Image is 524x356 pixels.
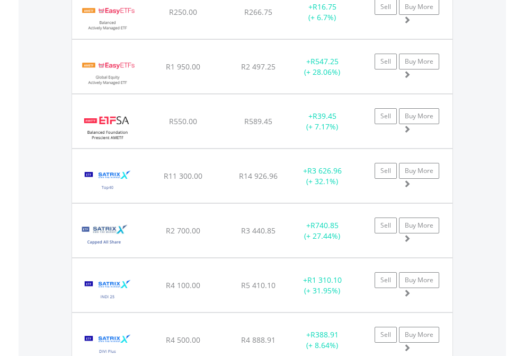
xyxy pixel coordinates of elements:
span: R4 888.91 [241,335,276,345]
a: Buy More [399,54,439,70]
span: R3 626.96 [307,166,342,176]
div: + (+ 27.44%) [289,220,356,241]
span: R250.00 [169,7,197,17]
span: R14 926.96 [239,171,278,181]
span: R266.75 [244,7,272,17]
span: R589.45 [244,116,272,126]
span: R1 310.10 [307,275,342,285]
img: TFSA.STXCAP.png [77,217,131,255]
div: + (+ 7.17%) [289,111,356,132]
span: R547.25 [310,56,339,66]
span: R4 100.00 [166,280,200,290]
span: R1 950.00 [166,62,200,72]
a: Buy More [399,163,439,179]
span: R3 440.85 [241,225,276,236]
span: R11 300.00 [164,171,202,181]
span: R16.75 [313,2,336,12]
img: TFSA.STXIND.png [77,272,138,309]
img: TFSA.EASYGE.png [77,53,138,91]
div: + (+ 28.06%) [289,56,356,77]
div: + (+ 8.64%) [289,329,356,351]
a: Sell [375,108,397,124]
span: R2 497.25 [241,62,276,72]
span: R39.45 [313,111,336,121]
div: + (+ 32.1%) [289,166,356,187]
div: + (+ 6.7%) [289,2,356,23]
a: Sell [375,327,397,343]
span: R388.91 [310,329,339,340]
img: TFSA.ETFSAB.png [77,108,138,145]
span: R5 410.10 [241,280,276,290]
a: Buy More [399,272,439,288]
a: Buy More [399,218,439,233]
a: Buy More [399,108,439,124]
span: R550.00 [169,116,197,126]
a: Sell [375,218,397,233]
div: + (+ 31.95%) [289,275,356,296]
a: Sell [375,272,397,288]
span: R2 700.00 [166,225,200,236]
a: Sell [375,54,397,70]
img: TFSA.STX40.png [77,162,138,200]
span: R740.85 [310,220,339,230]
span: R4 500.00 [166,335,200,345]
a: Sell [375,163,397,179]
a: Buy More [399,327,439,343]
